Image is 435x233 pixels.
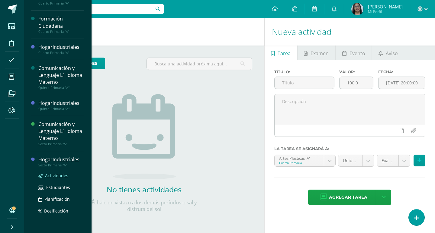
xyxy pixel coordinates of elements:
input: Título [275,77,334,89]
h1: Actividades [31,18,257,46]
a: Evento [336,46,372,60]
a: Unidad 3 [338,155,374,166]
label: La tarea se asignará a: [274,146,425,151]
div: Comunicación y Lenguaje L1 Idioma Materno [38,65,84,86]
img: 57f8203d49280542915512b9ff47d106.png [351,3,363,15]
span: [PERSON_NAME] [368,4,403,10]
a: Aviso [372,46,404,60]
a: Estudiantes [38,184,84,191]
div: Cuarto Primaria [279,161,320,165]
h2: No tienes actividades [84,184,205,194]
label: Valor: [339,70,373,74]
a: Actividades [38,172,84,179]
a: Dosificación [38,207,84,214]
span: Aviso [386,46,398,61]
span: Estudiantes [46,184,70,190]
div: Cuarto Primaria "A" [38,1,84,5]
a: Tarea [265,46,297,60]
div: HogarIndustriales [38,44,84,51]
a: Examen (30.0pts) [377,155,410,166]
div: Cuarto Primaria "A" [38,30,84,34]
label: Título: [274,70,334,74]
img: no_activities.png [112,94,176,179]
div: Cuarto Primaria "A" [38,51,84,55]
div: Comunicación y Lenguaje L1 Idioma Materno [38,121,84,142]
span: Dosificación [44,208,68,214]
div: HogarIndustriales [38,156,84,163]
span: Actividades [45,173,68,178]
span: Agregar tarea [329,190,367,205]
input: Busca un usuario... [28,4,164,14]
span: Mi Perfil [368,9,403,14]
span: Tarea [278,46,291,61]
p: Échale un vistazo a los demás períodos o sal y disfruta del sol [84,199,205,213]
span: Examen [311,46,329,61]
a: Artes Plásticas 'A'Cuarto Primaria [275,155,336,166]
a: HogarIndustrialesSexto Primaria "A" [38,156,84,167]
a: Examen [298,46,335,60]
span: Evento [350,46,365,61]
a: Formación CiudadanaCuarto Primaria "A" [38,15,84,33]
a: HogarIndustrialesCuarto Primaria "A" [38,44,84,55]
div: HogarIndustriales [38,100,84,107]
a: Comunicación y Lenguaje L1 Idioma MaternoSexto Primaria "A" [38,121,84,146]
a: HogarIndustrialesQuinto Primaria "A" [38,100,84,111]
span: Unidad 3 [343,155,358,166]
div: Sexto Primaria "A" [38,163,84,167]
div: Formación Ciudadana [38,15,84,29]
a: Comunicación y Lenguaje L1 Idioma MaternoQuinto Primaria "A" [38,65,84,90]
span: Examen (30.0pts) [382,155,394,166]
div: Quinto Primaria "A" [38,107,84,111]
input: Puntos máximos [340,77,373,89]
h1: Nueva actividad [272,18,428,46]
a: Planificación [38,196,84,203]
div: Artes Plásticas 'A' [279,155,320,161]
label: Fecha: [378,70,425,74]
input: Fecha de entrega [379,77,425,89]
div: Quinto Primaria "A" [38,86,84,90]
span: Planificación [44,196,70,202]
input: Busca una actividad próxima aquí... [147,58,252,70]
div: Sexto Primaria "A" [38,142,84,146]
